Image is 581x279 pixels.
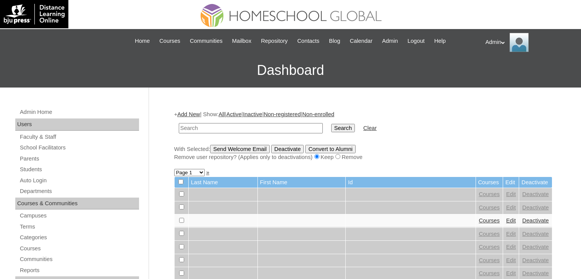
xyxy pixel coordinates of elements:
a: Deactivate [522,231,549,237]
a: Repository [257,37,291,45]
div: Courses & Communities [15,198,139,210]
span: Admin [382,37,398,45]
a: Edit [506,191,516,197]
input: Search [331,124,355,132]
div: Remove user repository? (Applies only to deactivations) Keep Remove [174,153,552,161]
span: Logout [408,37,425,45]
a: Courses [479,217,500,224]
span: Courses [159,37,180,45]
a: Logout [404,37,429,45]
a: Courses [479,244,500,250]
a: Faculty & Staff [19,132,139,142]
div: With Selected: [174,145,552,161]
a: Courses [479,257,500,263]
a: Edit [506,204,516,211]
a: Departments [19,187,139,196]
a: Admin [378,37,402,45]
a: Blog [325,37,344,45]
a: Deactivate [522,257,549,263]
a: Reports [19,266,139,275]
div: Admin [486,33,573,52]
img: Admin Homeschool Global [510,33,529,52]
a: Auto Login [19,176,139,185]
a: Edit [506,244,516,250]
a: Edit [506,231,516,237]
input: Search [179,123,323,133]
a: Non-enrolled [302,111,334,117]
a: Deactivate [522,204,549,211]
span: Communities [190,37,223,45]
span: Mailbox [232,37,252,45]
a: Communities [19,255,139,264]
a: Active [226,111,241,117]
a: Admin Home [19,107,139,117]
a: Courses [19,244,139,253]
td: Id [346,177,475,188]
a: Parents [19,154,139,164]
h3: Dashboard [4,53,577,88]
a: Courses [479,270,500,276]
a: Students [19,165,139,174]
a: Courses [479,204,500,211]
a: Deactivate [522,191,549,197]
a: Campuses [19,211,139,221]
span: Calendar [350,37,372,45]
a: Inactive [243,111,262,117]
a: Edit [506,257,516,263]
input: Send Welcome Email [210,145,270,153]
td: Edit [503,177,519,188]
a: Calendar [346,37,376,45]
div: + | Show: | | | | [174,110,552,161]
a: Terms [19,222,139,232]
a: Add New [177,111,200,117]
a: Courses [479,231,500,237]
a: School Facilitators [19,143,139,152]
span: Home [135,37,150,45]
a: » [206,169,209,175]
a: Deactivate [522,244,549,250]
a: Contacts [293,37,323,45]
a: Deactivate [522,217,549,224]
img: logo-white.png [4,4,65,24]
span: Repository [261,37,288,45]
a: Communities [186,37,227,45]
input: Deactivate [271,145,304,153]
span: Help [434,37,446,45]
a: Non-registered [264,111,301,117]
td: First Name [258,177,346,188]
a: Courses [479,191,500,197]
td: Deactivate [519,177,552,188]
a: Deactivate [522,270,549,276]
a: Edit [506,217,516,224]
div: Users [15,118,139,131]
td: Last Name [189,177,257,188]
span: Blog [329,37,340,45]
a: Mailbox [228,37,256,45]
a: Clear [363,125,377,131]
a: Courses [155,37,184,45]
a: All [218,111,225,117]
a: Home [131,37,154,45]
a: Categories [19,233,139,242]
span: Contacts [297,37,319,45]
td: Courses [476,177,503,188]
input: Convert to Alumni [305,145,356,153]
a: Help [430,37,450,45]
a: Edit [506,270,516,276]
